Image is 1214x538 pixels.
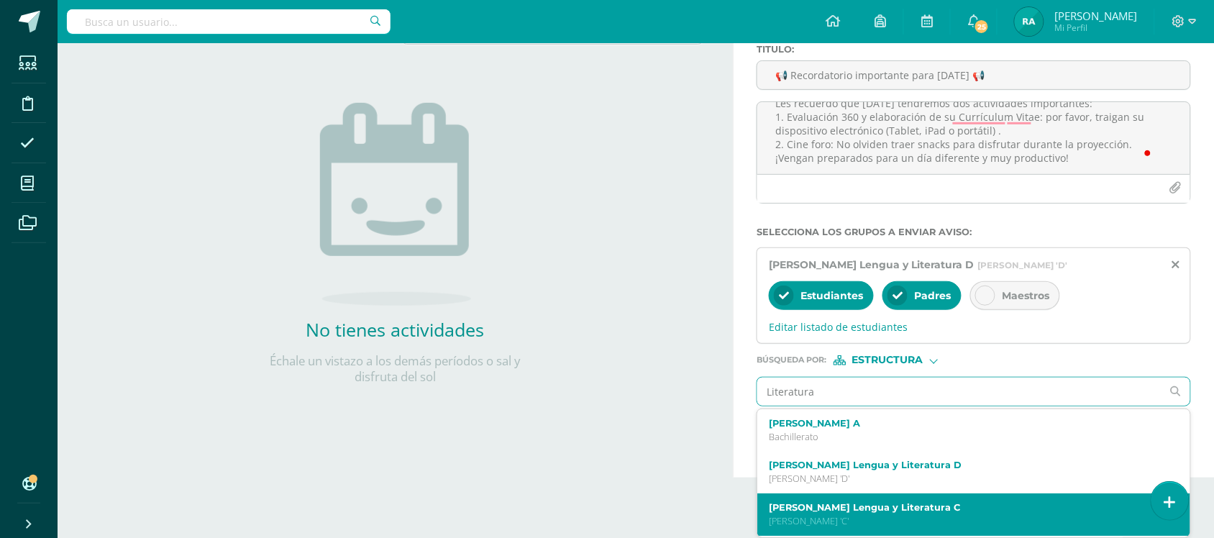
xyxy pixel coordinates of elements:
span: 25 [974,19,990,35]
h2: No tienes actividades [252,317,539,342]
span: Búsqueda por : [757,356,826,364]
span: [PERSON_NAME] Lengua y Literatura D [769,258,974,271]
input: Titulo [757,61,1190,89]
label: [PERSON_NAME] Lengua y Literatura D [769,460,1161,470]
p: Échale un vistazo a los demás períodos o sal y disfruta del sol [252,353,539,385]
span: Mi Perfil [1054,22,1137,34]
p: [PERSON_NAME] 'D' [769,473,1161,485]
span: [PERSON_NAME] 'D' [977,260,1067,270]
span: Estudiantes [800,289,863,302]
span: Maestros [1002,289,1049,302]
label: [PERSON_NAME] Lengua y Literatura C [769,502,1161,513]
label: Selecciona los grupos a enviar aviso : [757,227,1191,237]
span: Padres [914,289,951,302]
p: [PERSON_NAME] 'C' [769,515,1161,527]
p: Bachillerato [769,431,1161,443]
input: Busca un usuario... [67,9,391,34]
img: no_activities.png [320,103,471,306]
span: [PERSON_NAME] [1054,9,1137,23]
label: Titulo : [757,44,1191,55]
div: [object Object] [834,355,941,365]
textarea: To enrich screen reader interactions, please activate Accessibility in Grammarly extension settings [757,102,1190,174]
span: Editar listado de estudiantes [769,320,1179,334]
input: Ej. Primero primaria [757,378,1161,406]
label: [PERSON_NAME] A [769,418,1161,429]
span: Estructura [852,356,923,364]
img: 42a794515383cd36c1593cd70a18a66d.png [1015,7,1044,36]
